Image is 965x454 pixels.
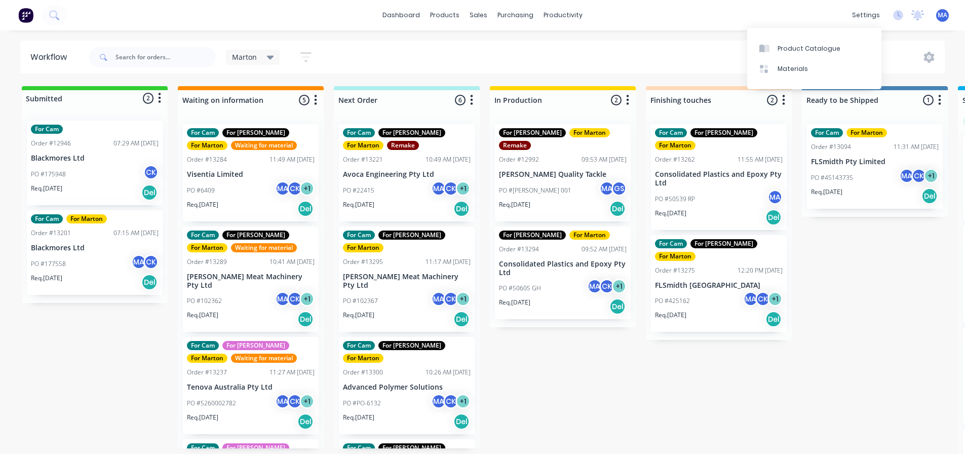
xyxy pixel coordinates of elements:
div: For Marton [187,141,227,150]
div: For CamFor [PERSON_NAME]For MartonWaiting for materialOrder #1328910:41 AM [DATE][PERSON_NAME] Me... [183,226,319,332]
div: Waiting for material [231,354,297,363]
p: PO #[PERSON_NAME] 001 [499,186,571,195]
div: Order #13294 [499,245,539,254]
div: + 1 [299,181,315,196]
p: Req. [DATE] [499,200,530,209]
div: For Cam [811,128,843,137]
p: PO #102367 [343,296,378,306]
p: Consolidated Plastics and Epoxy Pty Ltd [499,260,627,277]
div: For CamFor [PERSON_NAME]For MartonOrder #1329511:17 AM [DATE][PERSON_NAME] Meat Machinery Pty Ltd... [339,226,475,332]
div: Order #12946 [31,139,71,148]
p: Req. [DATE] [31,184,62,193]
div: 10:49 AM [DATE] [426,155,471,164]
div: For Marton [343,243,383,252]
div: 10:26 AM [DATE] [426,368,471,377]
div: sales [465,8,492,23]
div: MA [743,291,758,307]
div: Order #13295 [343,257,383,267]
p: Blackmores Ltd [31,154,159,163]
a: Materials [747,59,881,79]
input: Search for orders... [115,47,216,67]
p: [PERSON_NAME] Quality Tackle [499,170,627,179]
div: For CamFor [PERSON_NAME]For MartonOrder #1326211:55 AM [DATE]Consolidated Plastics and Epoxy Pty ... [651,124,787,230]
div: GS [611,181,627,196]
div: 11:17 AM [DATE] [426,257,471,267]
div: Del [141,274,158,290]
div: For Cam [187,443,219,452]
div: settings [847,8,885,23]
div: For CamFor MartonOrder #1309411:31 AM [DATE]FLSmidth Pty LimitedPO #45143735MACK+1Req.[DATE]Del [807,124,943,209]
div: CK [599,279,614,294]
div: MA [431,181,446,196]
div: MA [431,394,446,409]
div: + 1 [611,279,627,294]
div: Order #13262 [655,155,695,164]
div: For [PERSON_NAME] [690,239,757,248]
div: For Cam [31,214,63,223]
div: 10:41 AM [DATE] [269,257,315,267]
div: For Marton [846,128,887,137]
div: 12:20 PM [DATE] [738,266,783,275]
div: For Cam [187,341,219,350]
div: MA [131,254,146,270]
p: PO #175948 [31,170,66,179]
img: Factory [18,8,33,23]
div: MA [587,279,602,294]
div: For Cam [31,125,63,134]
p: PO #50605 GH [499,284,541,293]
div: products [425,8,465,23]
div: Order #13284 [187,155,227,164]
div: CK [143,165,159,180]
div: For Marton [655,141,696,150]
p: Req. [DATE] [499,298,530,307]
p: Consolidated Plastics and Epoxy Pty Ltd [655,170,783,187]
div: For [PERSON_NAME] [378,443,445,452]
div: MA [767,190,783,205]
div: CK [287,291,302,307]
div: For [PERSON_NAME] [222,128,289,137]
p: [PERSON_NAME] Meat Machinery Pty Ltd [343,273,471,290]
div: Remake [499,141,531,150]
p: Req. [DATE] [655,311,686,320]
div: For Cam [655,128,687,137]
div: CK [287,394,302,409]
div: For [PERSON_NAME]For MartonRemakeOrder #1299209:53 AM [DATE][PERSON_NAME] Quality TacklePO #[PERS... [495,124,631,221]
div: Del [453,413,470,430]
div: MA [599,181,614,196]
div: For CamFor [PERSON_NAME]For MartonWaiting for materialOrder #1328411:49 AM [DATE]Visentia Limited... [183,124,319,221]
div: 07:15 AM [DATE] [113,229,159,238]
div: For Cam [187,231,219,240]
div: 11:27 AM [DATE] [269,368,315,377]
span: MA [938,11,947,20]
p: Req. [DATE] [343,311,374,320]
div: CK [287,181,302,196]
div: For Cam [343,231,375,240]
p: FLSmidth Pty Limited [811,158,939,166]
div: Del [765,311,782,327]
p: Visentia Limited [187,170,315,179]
div: For [PERSON_NAME] [378,231,445,240]
div: For Marton [569,231,610,240]
div: For Marton [655,252,696,261]
div: CK [911,168,927,183]
p: PO #45143735 [811,173,853,182]
a: Product Catalogue [747,38,881,58]
div: For CamOrder #1294607:29 AM [DATE]Blackmores LtdPO #175948CKReq.[DATE]Del [27,121,163,205]
p: Blackmores Ltd [31,244,159,252]
div: + 1 [455,394,471,409]
div: For Marton [187,243,227,252]
div: 11:31 AM [DATE] [894,142,939,152]
div: Del [921,188,938,204]
p: Req. [DATE] [343,413,374,422]
div: + 1 [455,181,471,196]
div: 11:49 AM [DATE] [269,155,315,164]
p: Req. [DATE] [343,200,374,209]
div: + 1 [299,291,315,307]
div: Order #13221 [343,155,383,164]
p: Req. [DATE] [31,274,62,283]
div: MA [899,168,914,183]
div: 07:29 AM [DATE] [113,139,159,148]
div: Materials [778,64,808,73]
div: For Cam [343,443,375,452]
div: + 1 [923,168,939,183]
